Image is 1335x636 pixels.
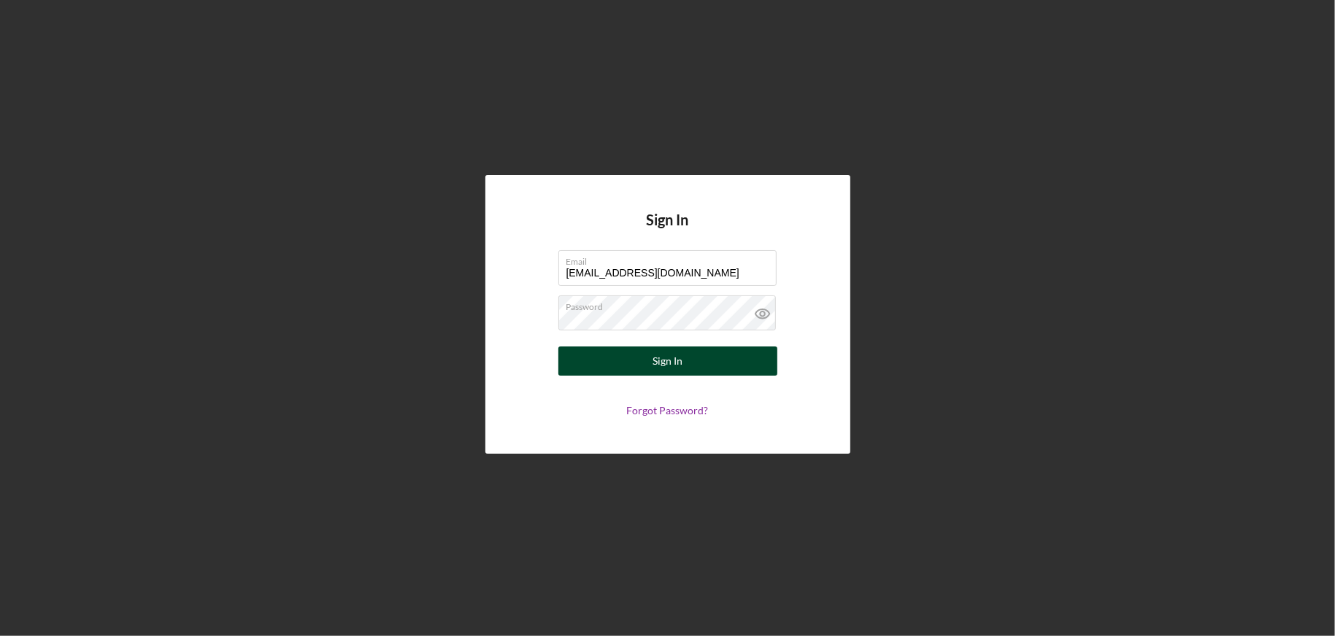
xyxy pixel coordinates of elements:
label: Email [566,251,777,267]
a: Forgot Password? [627,404,709,416]
div: Sign In [653,346,682,376]
h4: Sign In [647,212,689,250]
label: Password [566,296,777,312]
button: Sign In [558,346,777,376]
